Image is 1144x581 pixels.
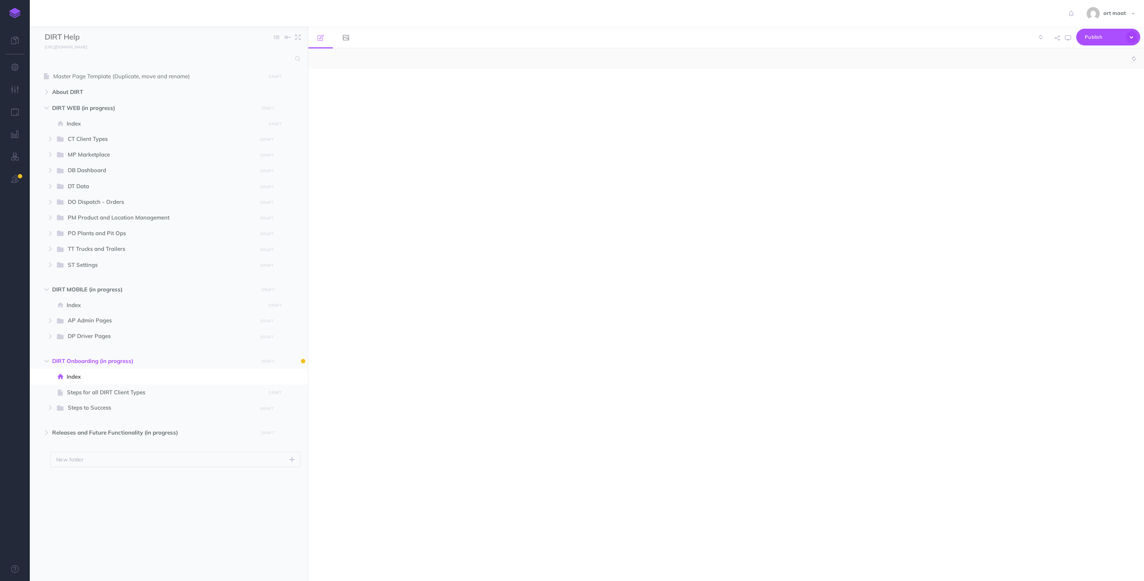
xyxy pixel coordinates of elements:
button: DRAFT [258,333,276,341]
small: DRAFT [268,74,282,79]
button: New folder [50,452,301,467]
small: DRAFT [261,359,274,364]
span: CT Client Types [68,135,252,144]
img: logo-mark.svg [9,8,20,18]
small: DRAFT [261,106,274,111]
button: DRAFT [266,72,285,81]
span: DO Dispatch - Orders [68,198,252,207]
small: DRAFT [260,263,273,268]
span: Publish [1085,31,1122,43]
button: DRAFT [258,246,276,254]
span: Index [67,301,263,310]
small: DRAFT [260,319,273,323]
button: DRAFT [258,357,277,366]
span: Steps to Success [68,403,252,413]
span: DIRT WEB (in progress) [52,104,254,113]
button: DRAFT [258,151,276,160]
button: DRAFT [266,301,285,310]
button: DRAFT [258,214,276,222]
span: PM Product and Location Management [68,213,252,223]
img: dba3bd9ff28af6bcf6f79140cf744780.jpg [1087,7,1100,20]
span: Index [67,372,263,381]
span: MP Marketplace [68,150,252,160]
span: About DIRT [52,88,254,97]
input: Search [45,52,291,66]
small: DRAFT [260,200,273,205]
button: DRAFT [258,183,276,191]
small: DRAFT [261,430,274,435]
button: DRAFT [258,404,276,413]
small: DRAFT [268,303,282,308]
button: DRAFT [258,285,277,294]
small: DRAFT [268,121,282,126]
span: PO Plants and Pit Ops [68,229,252,239]
p: New folder [56,455,84,464]
span: DIRT MOBILE (in progress) [52,285,254,294]
small: DRAFT [260,184,273,189]
small: [URL][DOMAIN_NAME] [45,44,87,50]
small: DRAFT [260,247,273,252]
button: DRAFT [266,388,285,397]
small: DRAFT [268,390,282,395]
small: DRAFT [260,137,273,142]
span: DB Dashboard [68,166,252,176]
small: DRAFT [260,153,273,158]
span: Steps for all DIRT Client Types [67,388,263,397]
span: DT Data [68,182,252,192]
span: Index [67,119,263,128]
small: DRAFT [261,287,274,292]
button: DRAFT [258,104,277,113]
span: art maat [1100,10,1129,16]
button: DRAFT [258,261,276,270]
span: ST Settings [68,260,252,270]
small: DRAFT [260,231,273,236]
button: DRAFT [258,230,276,238]
button: DRAFT [258,317,276,325]
button: DRAFT [258,198,276,207]
span: DIRT Onboarding (in progress) [52,357,254,366]
small: DRAFT [260,406,273,411]
span: Releases and Future Functionality (in progress) [52,428,254,437]
span: AP Admin Pages [68,316,252,326]
button: DRAFT [258,167,276,175]
span: DP Driver Pages [68,332,252,341]
small: DRAFT [260,168,273,173]
button: DRAFT [258,429,277,437]
input: Documentation Name [45,32,132,43]
a: [URL][DOMAIN_NAME] [30,43,95,50]
button: Publish [1076,29,1140,45]
button: DRAFT [258,135,276,144]
small: DRAFT [260,335,273,340]
small: DRAFT [260,216,273,221]
button: DRAFT [266,120,285,128]
span: TT Trucks and Trailers [68,244,252,254]
span: Master Page Template (Duplicate, move and rename) [53,72,263,81]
